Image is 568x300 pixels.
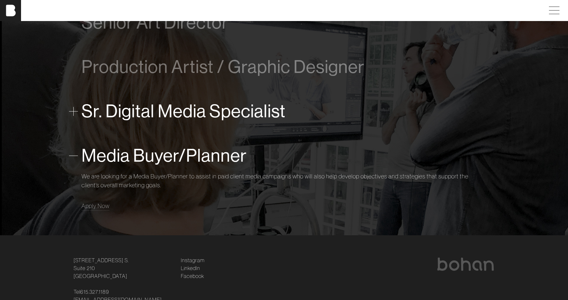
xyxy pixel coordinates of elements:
span: Production Artist / Graphic Designer [82,57,365,77]
span: Sr. Digital Media Specialist [82,101,286,121]
a: [STREET_ADDRESS] S.Suite 210[GEOGRAPHIC_DATA] [74,256,129,280]
a: Apply Now [82,201,109,210]
a: Facebook [181,272,204,280]
a: 615.327.1189 [80,288,109,296]
a: LinkedIn [181,264,200,272]
a: Instagram [181,256,204,264]
img: bohan logo [437,258,494,271]
p: We are looking for a Media Buyer/Planner to assist in paid client media campaigns who will also h... [82,172,486,190]
span: Media Buyer/Planner [82,146,247,166]
span: Senior Art Director [82,12,228,33]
